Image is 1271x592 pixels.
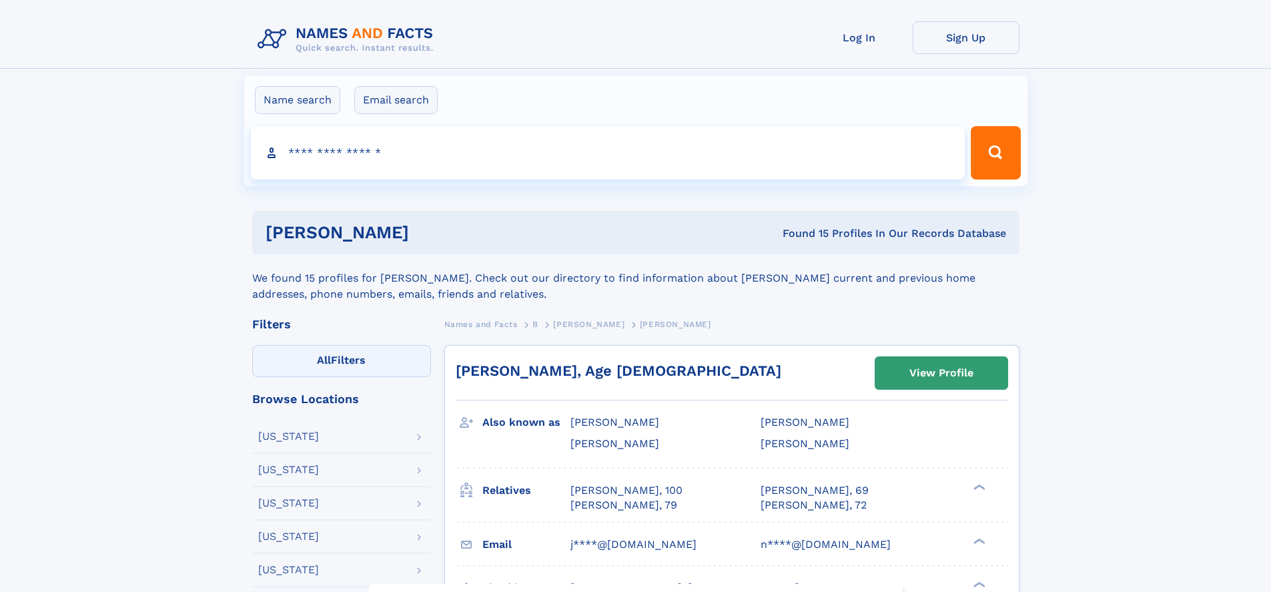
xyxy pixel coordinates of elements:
[875,357,1007,389] a: View Profile
[761,483,869,498] a: [PERSON_NAME], 69
[266,224,596,241] h1: [PERSON_NAME]
[570,416,659,428] span: [PERSON_NAME]
[258,565,319,575] div: [US_STATE]
[482,479,570,502] h3: Relatives
[258,531,319,542] div: [US_STATE]
[806,21,913,54] a: Log In
[909,358,973,388] div: View Profile
[255,86,340,114] label: Name search
[970,537,986,545] div: ❯
[761,437,849,450] span: [PERSON_NAME]
[761,416,849,428] span: [PERSON_NAME]
[252,254,1019,302] div: We found 15 profiles for [PERSON_NAME]. Check out our directory to find information about [PERSON...
[444,316,518,332] a: Names and Facts
[354,86,438,114] label: Email search
[570,498,677,513] a: [PERSON_NAME], 79
[252,345,431,377] label: Filters
[553,320,624,329] span: [PERSON_NAME]
[970,580,986,589] div: ❯
[913,21,1019,54] a: Sign Up
[252,318,431,330] div: Filters
[252,393,431,405] div: Browse Locations
[640,320,711,329] span: [PERSON_NAME]
[252,21,444,57] img: Logo Names and Facts
[971,126,1020,180] button: Search Button
[482,533,570,556] h3: Email
[251,126,965,180] input: search input
[532,320,538,329] span: B
[570,483,683,498] a: [PERSON_NAME], 100
[532,316,538,332] a: B
[456,362,781,379] a: [PERSON_NAME], Age [DEMOGRAPHIC_DATA]
[482,411,570,434] h3: Also known as
[761,498,867,513] a: [PERSON_NAME], 72
[596,226,1006,241] div: Found 15 Profiles In Our Records Database
[553,316,624,332] a: [PERSON_NAME]
[258,498,319,509] div: [US_STATE]
[317,354,331,366] span: All
[570,437,659,450] span: [PERSON_NAME]
[258,465,319,475] div: [US_STATE]
[970,483,986,491] div: ❯
[258,431,319,442] div: [US_STATE]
